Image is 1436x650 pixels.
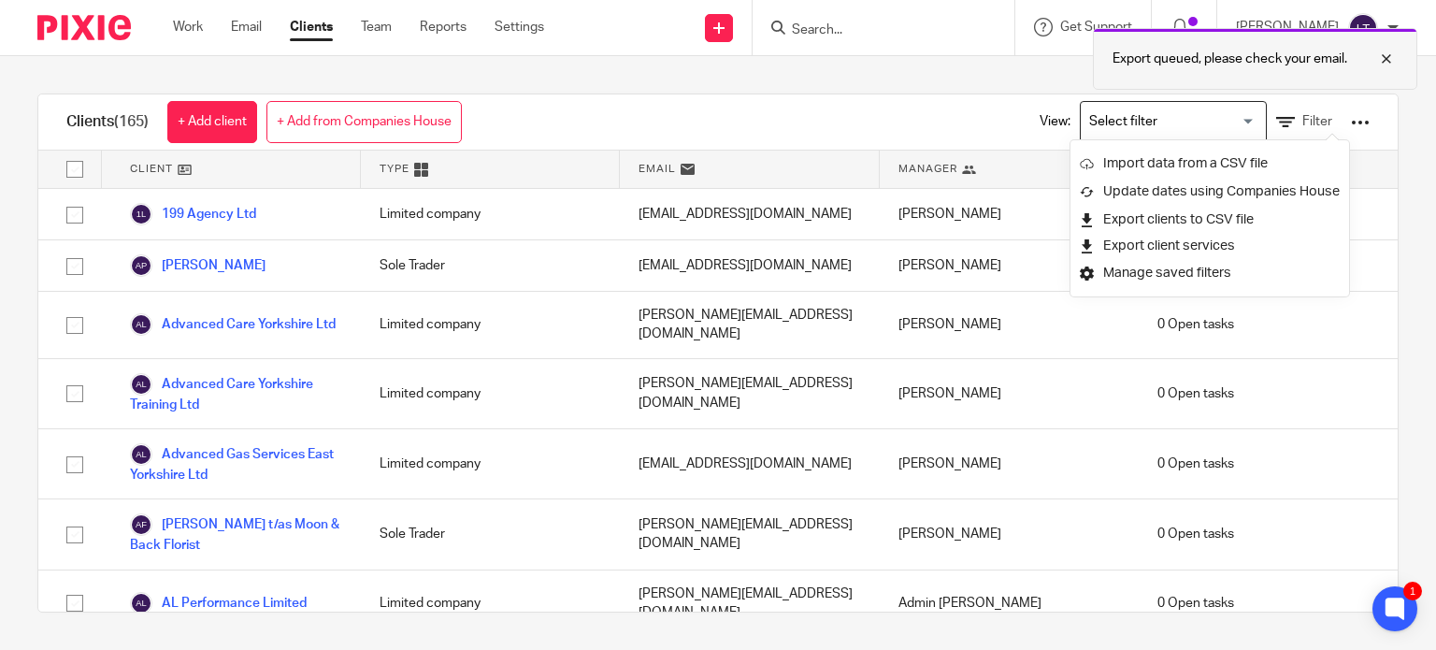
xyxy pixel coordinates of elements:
[130,443,342,484] a: Advanced Gas Services East Yorkshire Ltd
[290,18,333,36] a: Clients
[130,203,256,225] a: 199 Agency Ltd
[880,571,1139,637] div: Admin [PERSON_NAME]
[880,189,1139,239] div: [PERSON_NAME]
[1403,582,1422,600] div: 1
[130,313,152,336] img: svg%3E
[880,499,1139,569] div: [PERSON_NAME]
[130,161,173,177] span: Client
[1080,101,1267,143] div: Search for option
[1080,150,1340,178] a: Import data from a CSV file
[620,571,879,637] div: [PERSON_NAME][EMAIL_ADDRESS][DOMAIN_NAME]
[66,112,149,132] h1: Clients
[361,429,620,498] div: Limited company
[361,359,620,428] div: Limited company
[620,189,879,239] div: [EMAIL_ADDRESS][DOMAIN_NAME]
[1080,178,1340,206] a: Update dates using Companies House
[420,18,467,36] a: Reports
[620,292,879,358] div: [PERSON_NAME][EMAIL_ADDRESS][DOMAIN_NAME]
[130,513,152,536] img: svg%3E
[130,313,336,336] a: Advanced Care Yorkshire Ltd
[1302,115,1332,128] span: Filter
[1157,594,1234,613] span: 0 Open tasks
[361,240,620,291] div: Sole Trader
[495,18,544,36] a: Settings
[620,429,879,498] div: [EMAIL_ADDRESS][DOMAIN_NAME]
[620,359,879,428] div: [PERSON_NAME][EMAIL_ADDRESS][DOMAIN_NAME]
[1348,13,1378,43] img: svg%3E
[114,114,149,129] span: (165)
[361,499,620,569] div: Sole Trader
[231,18,262,36] a: Email
[130,373,152,396] img: svg%3E
[1157,455,1234,473] span: 0 Open tasks
[361,189,620,239] div: Limited company
[620,240,879,291] div: [EMAIL_ADDRESS][DOMAIN_NAME]
[620,499,879,569] div: [PERSON_NAME][EMAIL_ADDRESS][DOMAIN_NAME]
[880,240,1139,291] div: [PERSON_NAME]
[130,254,266,277] a: [PERSON_NAME]
[130,592,307,614] a: AL Performance Limited
[130,254,152,277] img: svg%3E
[880,429,1139,498] div: [PERSON_NAME]
[1113,50,1347,68] p: Export queued, please check your email.
[130,443,152,466] img: svg%3E
[266,101,462,143] a: + Add from Companies House
[130,373,342,414] a: Advanced Care Yorkshire Training Ltd
[1012,94,1370,150] div: View:
[361,571,620,637] div: Limited company
[1080,259,1340,287] a: Manage saved filters
[898,161,957,177] span: Manager
[57,152,93,187] input: Select all
[880,359,1139,428] div: [PERSON_NAME]
[361,18,392,36] a: Team
[167,101,257,143] a: + Add client
[380,161,409,177] span: Type
[1083,106,1256,138] input: Search for option
[173,18,203,36] a: Work
[1157,525,1234,543] span: 0 Open tasks
[130,592,152,614] img: svg%3E
[1157,384,1234,403] span: 0 Open tasks
[37,15,131,40] img: Pixie
[130,513,342,555] a: [PERSON_NAME] t/as Moon & Back Florist
[361,292,620,358] div: Limited company
[639,161,676,177] span: Email
[1080,206,1340,234] a: Export clients to CSV file
[130,203,152,225] img: svg%3E
[1157,315,1234,334] span: 0 Open tasks
[1080,234,1235,259] button: Export client services
[880,292,1139,358] div: [PERSON_NAME]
